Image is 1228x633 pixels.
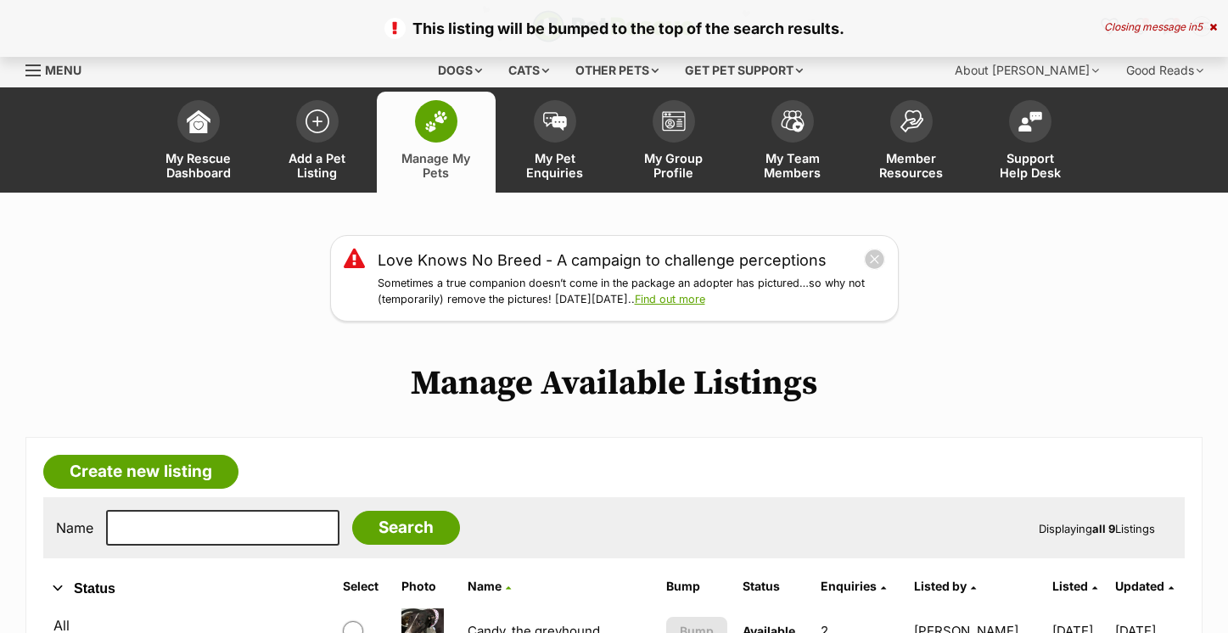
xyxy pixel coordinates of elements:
[378,249,827,272] a: Love Knows No Breed - A campaign to challenge perceptions
[992,151,1068,180] span: Support Help Desk
[139,92,258,193] a: My Rescue Dashboard
[336,573,393,600] th: Select
[673,53,815,87] div: Get pet support
[1197,20,1203,33] span: 5
[1018,111,1042,132] img: help-desk-icon-fdf02630f3aa405de69fd3d07c3f3aa587a6932b1a1747fa1d2bba05be0121f9.svg
[1114,53,1215,87] div: Good Reads
[377,92,496,193] a: Manage My Pets
[781,110,805,132] img: team-members-icon-5396bd8760b3fe7c0b43da4ab00e1e3bb1a5d9ba89233759b79545d2d3fc5d0d.svg
[635,293,705,305] a: Find out more
[733,92,852,193] a: My Team Members
[517,151,593,180] span: My Pet Enquiries
[873,151,950,180] span: Member Resources
[43,578,317,600] button: Status
[1092,522,1115,535] strong: all 9
[279,151,356,180] span: Add a Pet Listing
[736,573,812,600] th: Status
[971,92,1090,193] a: Support Help Desk
[914,579,976,593] a: Listed by
[160,151,237,180] span: My Rescue Dashboard
[426,53,494,87] div: Dogs
[543,112,567,131] img: pet-enquiries-icon-7e3ad2cf08bfb03b45e93fb7055b45f3efa6380592205ae92323e6603595dc1f.svg
[424,110,448,132] img: manage-my-pets-icon-02211641906a0b7f246fdf0571729dbe1e7629f14944591b6c1af311fb30b64b.svg
[496,53,561,87] div: Cats
[258,92,377,193] a: Add a Pet Listing
[943,53,1111,87] div: About [PERSON_NAME]
[754,151,831,180] span: My Team Members
[378,276,885,308] p: Sometimes a true companion doesn’t come in the package an adopter has pictured…so why not (tempor...
[614,92,733,193] a: My Group Profile
[43,455,238,489] a: Create new listing
[1039,522,1155,535] span: Displaying Listings
[468,579,502,593] span: Name
[821,579,877,593] span: translation missing: en.admin.listings.index.attributes.enquiries
[852,92,971,193] a: Member Resources
[468,579,511,593] a: Name
[864,249,885,270] button: close
[1052,579,1088,593] span: Listed
[187,109,210,133] img: dashboard-icon-eb2f2d2d3e046f16d808141f083e7271f6b2e854fb5c12c21221c1fb7104beca.svg
[395,573,459,600] th: Photo
[17,17,1211,40] p: This listing will be bumped to the top of the search results.
[1115,579,1164,593] span: Updated
[352,511,460,545] input: Search
[659,573,734,600] th: Bump
[1104,21,1217,33] div: Closing message in
[496,92,614,193] a: My Pet Enquiries
[662,111,686,132] img: group-profile-icon-3fa3cf56718a62981997c0bc7e787c4b2cf8bcc04b72c1350f741eb67cf2f40e.svg
[56,520,93,535] label: Name
[398,151,474,180] span: Manage My Pets
[564,53,670,87] div: Other pets
[636,151,712,180] span: My Group Profile
[25,53,93,84] a: Menu
[1052,579,1097,593] a: Listed
[45,63,81,77] span: Menu
[306,109,329,133] img: add-pet-listing-icon-0afa8454b4691262ce3f59096e99ab1cd57d4a30225e0717b998d2c9b9846f56.svg
[1115,579,1174,593] a: Updated
[821,579,886,593] a: Enquiries
[914,579,967,593] span: Listed by
[900,109,923,132] img: member-resources-icon-8e73f808a243e03378d46382f2149f9095a855e16c252ad45f914b54edf8863c.svg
